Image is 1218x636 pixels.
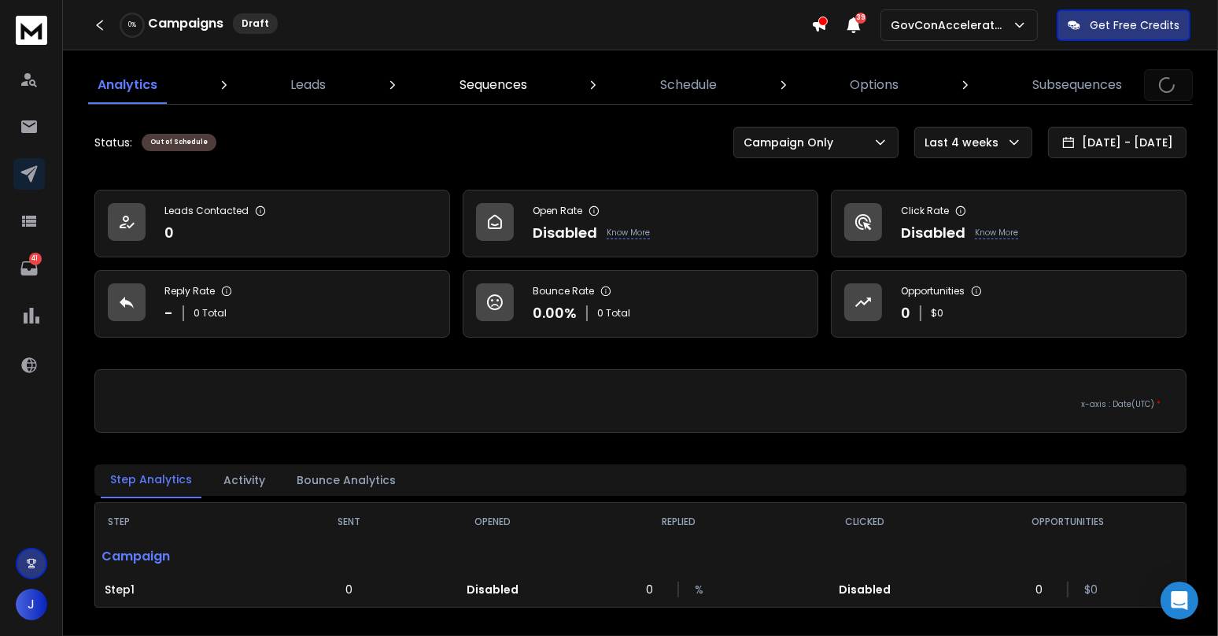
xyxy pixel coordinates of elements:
p: Opportunities [901,285,965,298]
a: Reply Rate-0 Total [94,270,450,338]
button: J [16,589,47,620]
p: - [164,302,173,324]
p: Campaign [95,541,291,572]
a: Schedule [651,66,726,104]
p: 0 [164,222,174,244]
p: Last 4 weeks [925,135,1005,150]
th: REPLIED [578,503,779,541]
p: Know More [975,227,1018,239]
a: Leads Contacted0 [94,190,450,257]
p: Open Rate [533,205,582,217]
th: OPPORTUNITIES [950,503,1186,541]
span: 39 [855,13,866,24]
div: Open Intercom Messenger [1161,582,1198,619]
p: $ 0 [1084,582,1100,597]
p: Disabled [533,222,597,244]
p: Leads Contacted [164,205,249,217]
p: Sequences [460,76,527,94]
p: Disabled [839,582,891,597]
a: Sequences [450,66,537,104]
a: Open RateDisabledKnow More [463,190,818,257]
p: % [695,582,710,597]
p: GovConAccelerator [891,17,1012,33]
p: 0 Total [597,307,630,320]
div: Out of Schedule [142,134,216,151]
p: Schedule [660,76,717,94]
a: Leads [281,66,335,104]
a: Options [841,66,909,104]
p: Campaign Only [744,135,840,150]
p: Disabled [901,222,965,244]
button: [DATE] - [DATE] [1048,127,1187,158]
div: Draft [233,13,278,34]
p: 0 [646,582,662,597]
th: SENT [291,503,407,541]
p: Status: [94,135,132,150]
p: 41 [29,253,42,265]
button: Bounce Analytics [287,463,405,497]
p: Click Rate [901,205,949,217]
a: Click RateDisabledKnow More [831,190,1187,257]
p: 0 [345,582,352,597]
p: Step 1 [105,582,282,597]
p: Analytics [98,76,157,94]
th: OPENED [407,503,578,541]
p: Bounce Rate [533,285,594,298]
a: Subsequences [1023,66,1131,104]
th: STEP [95,503,291,541]
h1: Campaigns [148,14,223,33]
p: 0 [1035,582,1051,597]
p: Reply Rate [164,285,215,298]
a: Opportunities0$0 [831,270,1187,338]
p: Options [851,76,899,94]
p: Leads [290,76,326,94]
th: CLICKED [779,503,950,541]
p: Disabled [467,582,519,597]
a: Analytics [88,66,167,104]
button: Activity [214,463,275,497]
button: Get Free Credits [1057,9,1190,41]
img: logo [16,16,47,45]
p: 0 Total [194,307,227,320]
p: 0.00 % [533,302,577,324]
p: Get Free Credits [1090,17,1179,33]
p: $ 0 [931,307,943,320]
button: Step Analytics [101,462,201,498]
a: 41 [13,253,45,284]
p: 0 [901,302,910,324]
a: Bounce Rate0.00%0 Total [463,270,818,338]
p: x-axis : Date(UTC) [120,398,1161,410]
p: Subsequences [1032,76,1122,94]
p: 0 % [128,20,136,30]
p: Know More [607,227,650,239]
